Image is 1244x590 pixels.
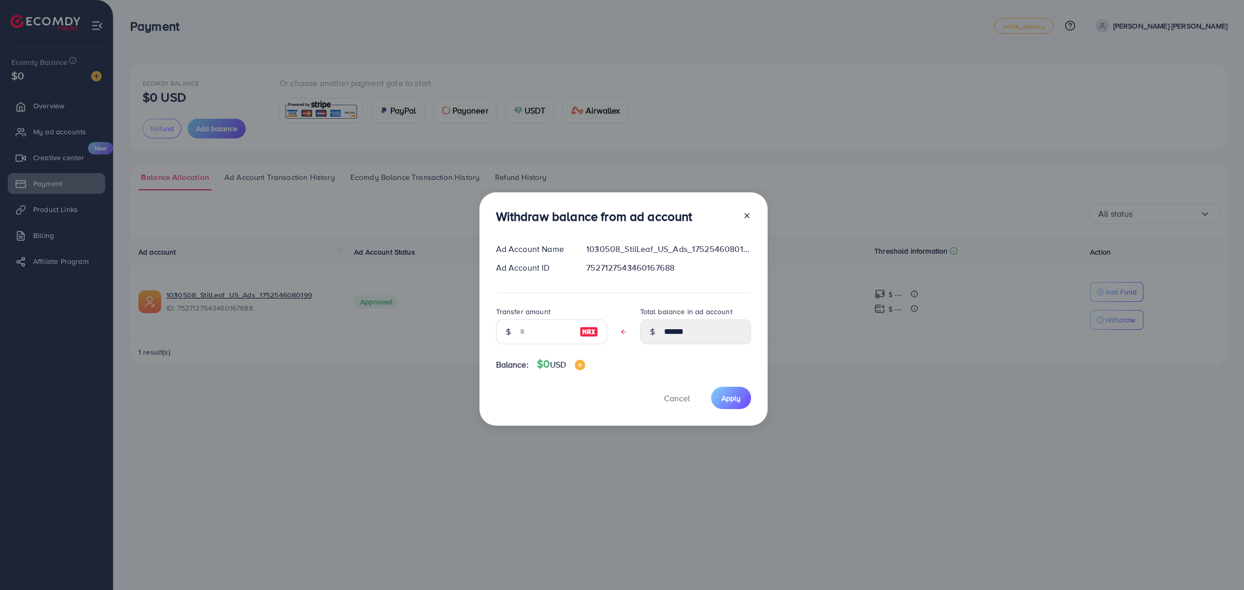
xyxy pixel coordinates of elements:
button: Cancel [651,387,703,409]
label: Transfer amount [496,306,550,317]
h3: Withdraw balance from ad account [496,209,692,224]
div: 1030508_StilLeaf_US_Ads_1752546080199 [578,243,759,255]
span: Balance: [496,359,529,371]
span: Cancel [664,392,690,404]
iframe: Chat [1200,543,1236,582]
button: Apply [711,387,751,409]
div: Ad Account Name [488,243,578,255]
span: Apply [722,393,741,403]
span: USD [550,359,566,370]
label: Total balance in ad account [640,306,732,317]
img: image [579,326,598,338]
h4: $0 [537,358,585,371]
img: image [575,360,585,370]
div: 7527127543460167688 [578,262,759,274]
div: Ad Account ID [488,262,578,274]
